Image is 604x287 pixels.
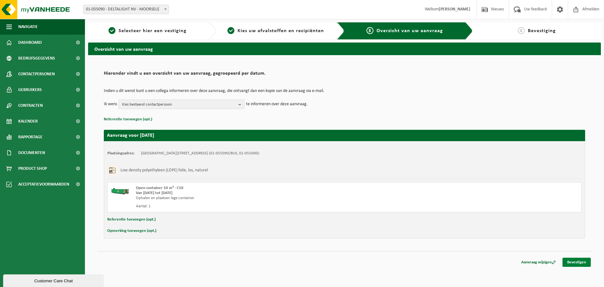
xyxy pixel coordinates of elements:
a: 1Selecteer hier een vestiging [91,27,204,35]
span: Product Shop [18,161,47,176]
strong: Plaatsingsadres: [107,151,135,155]
div: Aantal: 1 [136,204,370,209]
span: Contactpersonen [18,66,55,82]
button: Opmerking toevoegen (opt.) [107,227,156,235]
span: 3 [366,27,373,34]
button: Referentie toevoegen (opt.) [107,215,156,224]
span: Open container 10 m³ - C10 [136,186,183,190]
h3: Low density polyethyleen (LDPE) folie, los, naturel [120,165,208,175]
span: 1 [109,27,115,34]
p: Indien u dit wenst kunt u een collega informeren over deze aanvraag, die ontvangt dan een kopie v... [104,89,585,93]
span: Contracten [18,98,43,113]
span: Documenten [18,145,45,161]
span: Dashboard [18,35,42,50]
span: Gebruikers [18,82,42,98]
p: te informeren over deze aanvraag. [246,100,308,109]
h2: Hieronder vindt u een overzicht van uw aanvraag, gegroepeerd per datum. [104,71,585,79]
td: [GEOGRAPHIC_DATA][STREET_ADDRESS] (01-055090/BUS, 01-055090) [141,151,259,156]
iframe: chat widget [3,273,105,287]
span: 4 [518,27,525,34]
span: Overzicht van uw aanvraag [377,28,443,33]
img: HK-XC-10-GN-00.png [111,186,130,195]
span: Rapportage [18,129,42,145]
a: Bevestigen [562,258,591,267]
span: 2 [227,27,234,34]
span: Bevestiging [528,28,556,33]
span: Navigatie [18,19,38,35]
strong: Aanvraag voor [DATE] [107,133,154,138]
strong: Van [DATE] tot [DATE] [136,191,172,195]
span: Acceptatievoorwaarden [18,176,69,192]
span: Kies uw afvalstoffen en recipiënten [238,28,324,33]
span: Kies bestaand contactpersoon [122,100,236,109]
button: Kies bestaand contactpersoon [119,100,244,109]
span: Bedrijfsgegevens [18,50,55,66]
p: Ik wens [104,100,117,109]
strong: [PERSON_NAME] [439,7,470,12]
h2: Overzicht van uw aanvraag [88,43,601,55]
a: 2Kies uw afvalstoffen en recipiënten [220,27,332,35]
span: 01-055090 - DELTALIGHT NV - MOORSELE [83,5,169,14]
span: Selecteer hier een vestiging [119,28,187,33]
div: Ophalen en plaatsen lege container [136,196,370,201]
a: Aanvraag wijzigen [517,258,561,267]
button: Referentie toevoegen (opt.) [104,115,152,123]
span: Kalender [18,113,38,129]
